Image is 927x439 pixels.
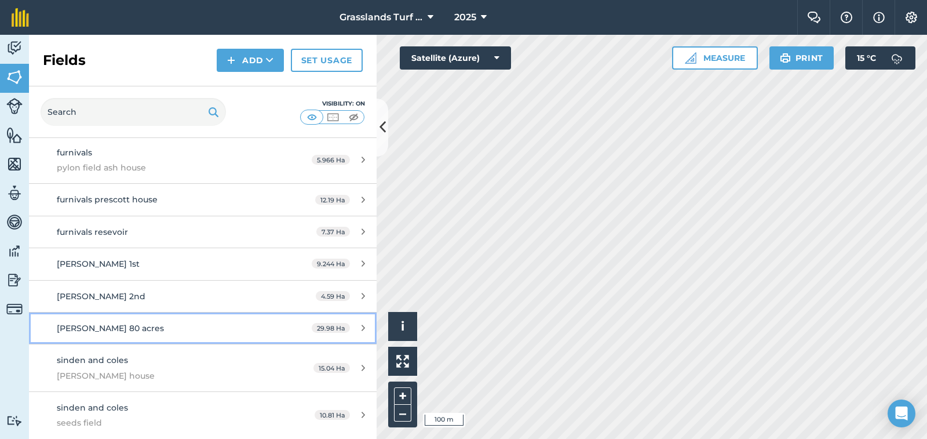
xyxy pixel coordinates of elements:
[400,46,511,70] button: Satellite (Azure)
[6,415,23,426] img: svg+xml;base64,PD94bWwgdmVyc2lvbj0iMS4wIiBlbmNvZGluZz0idXRmLTgiPz4KPCEtLSBHZW5lcmF0b3I6IEFkb2JlIE...
[904,12,918,23] img: A cog icon
[396,355,409,368] img: Four arrows, one pointing top left, one top right, one bottom right and the last bottom left
[6,271,23,289] img: svg+xml;base64,PD94bWwgdmVyc2lvbj0iMS4wIiBlbmNvZGluZz0idXRmLTgiPz4KPCEtLSBHZW5lcmF0b3I6IEFkb2JlIE...
[769,46,834,70] button: Print
[6,39,23,57] img: svg+xml;base64,PD94bWwgdmVyc2lvbj0iMS4wIiBlbmNvZGluZz0idXRmLTgiPz4KPCEtLSBHZW5lcmF0b3I6IEFkb2JlIE...
[685,52,696,64] img: Ruler icon
[305,111,319,123] img: svg+xml;base64,PHN2ZyB4bWxucz0iaHR0cDovL3d3dy53My5vcmcvMjAwMC9zdmciIHdpZHRoPSI1MCIgaGVpZ2h0PSI0MC...
[857,46,876,70] span: 15 ° C
[29,392,377,439] a: sinden and colesseeds field10.81 Ha
[57,259,140,269] span: [PERSON_NAME] 1st
[57,227,128,237] span: furnivals resevoir
[312,155,350,165] span: 5.966 Ha
[401,319,404,333] span: i
[29,216,377,248] a: furnivals resevoir7.37 Ha
[57,416,275,429] span: seeds field
[394,387,411,405] button: +
[208,105,219,119] img: svg+xml;base64,PHN2ZyB4bWxucz0iaHR0cDovL3d3dy53My5vcmcvMjAwMC9zdmciIHdpZHRoPSIxOSIgaGVpZ2h0PSIyNC...
[29,313,377,344] a: [PERSON_NAME] 80 acres29.98 Ha
[57,402,128,413] span: sinden and coles
[326,111,340,123] img: svg+xml;base64,PHN2ZyB4bWxucz0iaHR0cDovL3d3dy53My5vcmcvMjAwMC9zdmciIHdpZHRoPSI1MCIgaGVpZ2h0PSI0MC...
[312,259,350,269] span: 9.244 Ha
[29,137,377,184] a: furnivalspylon field ash house5.966 Ha
[6,155,23,173] img: svg+xml;base64,PHN2ZyB4bWxucz0iaHR0cDovL3d3dy53My5vcmcvMjAwMC9zdmciIHdpZHRoPSI1NiIgaGVpZ2h0PSI2MC...
[57,291,145,302] span: [PERSON_NAME] 2nd
[672,46,758,70] button: Measure
[315,410,350,420] span: 10.81 Ha
[6,242,23,260] img: svg+xml;base64,PD94bWwgdmVyc2lvbj0iMS4wIiBlbmNvZGluZz0idXRmLTgiPz4KPCEtLSBHZW5lcmF0b3I6IEFkb2JlIE...
[6,184,23,202] img: svg+xml;base64,PD94bWwgdmVyc2lvbj0iMS4wIiBlbmNvZGluZz0idXRmLTgiPz4KPCEtLSBHZW5lcmF0b3I6IEFkb2JlIE...
[300,99,365,108] div: Visibility: On
[888,400,915,427] div: Open Intercom Messenger
[840,12,853,23] img: A question mark icon
[454,10,476,24] span: 2025
[217,49,284,72] button: Add
[57,323,164,333] span: [PERSON_NAME] 80 acres
[780,51,791,65] img: svg+xml;base64,PHN2ZyB4bWxucz0iaHR0cDovL3d3dy53My5vcmcvMjAwMC9zdmciIHdpZHRoPSIxOSIgaGVpZ2h0PSIyNC...
[29,248,377,280] a: [PERSON_NAME] 1st9.244 Ha
[807,12,821,23] img: Two speech bubbles overlapping with the left bubble in the forefront
[57,147,92,158] span: furnivals
[845,46,915,70] button: 15 °C
[313,363,350,373] span: 15.04 Ha
[340,10,423,24] span: Grasslands Turf farm
[41,98,226,126] input: Search
[29,344,377,391] a: sinden and coles[PERSON_NAME] house15.04 Ha
[315,195,350,205] span: 12.19 Ha
[873,10,885,24] img: svg+xml;base64,PHN2ZyB4bWxucz0iaHR0cDovL3d3dy53My5vcmcvMjAwMC9zdmciIHdpZHRoPSIxNyIgaGVpZ2h0PSIxNy...
[227,53,235,67] img: svg+xml;base64,PHN2ZyB4bWxucz0iaHR0cDovL3d3dy53My5vcmcvMjAwMC9zdmciIHdpZHRoPSIxNCIgaGVpZ2h0PSIyNC...
[312,323,350,333] span: 29.98 Ha
[57,194,158,205] span: furnivals prescott house
[29,281,377,312] a: [PERSON_NAME] 2nd4.59 Ha
[12,8,29,27] img: fieldmargin Logo
[57,369,275,382] span: [PERSON_NAME] house
[6,213,23,231] img: svg+xml;base64,PD94bWwgdmVyc2lvbj0iMS4wIiBlbmNvZGluZz0idXRmLTgiPz4KPCEtLSBHZW5lcmF0b3I6IEFkb2JlIE...
[57,355,128,365] span: sinden and coles
[316,227,350,237] span: 7.37 Ha
[346,111,361,123] img: svg+xml;base64,PHN2ZyB4bWxucz0iaHR0cDovL3d3dy53My5vcmcvMjAwMC9zdmciIHdpZHRoPSI1MCIgaGVpZ2h0PSI0MC...
[388,312,417,341] button: i
[57,161,275,174] span: pylon field ash house
[394,405,411,422] button: –
[6,126,23,144] img: svg+xml;base64,PHN2ZyB4bWxucz0iaHR0cDovL3d3dy53My5vcmcvMjAwMC9zdmciIHdpZHRoPSI1NiIgaGVpZ2h0PSI2MC...
[6,301,23,317] img: svg+xml;base64,PD94bWwgdmVyc2lvbj0iMS4wIiBlbmNvZGluZz0idXRmLTgiPz4KPCEtLSBHZW5lcmF0b3I6IEFkb2JlIE...
[43,51,86,70] h2: Fields
[316,291,350,301] span: 4.59 Ha
[291,49,363,72] a: Set usage
[6,68,23,86] img: svg+xml;base64,PHN2ZyB4bWxucz0iaHR0cDovL3d3dy53My5vcmcvMjAwMC9zdmciIHdpZHRoPSI1NiIgaGVpZ2h0PSI2MC...
[885,46,908,70] img: svg+xml;base64,PD94bWwgdmVyc2lvbj0iMS4wIiBlbmNvZGluZz0idXRmLTgiPz4KPCEtLSBHZW5lcmF0b3I6IEFkb2JlIE...
[6,98,23,114] img: svg+xml;base64,PD94bWwgdmVyc2lvbj0iMS4wIiBlbmNvZGluZz0idXRmLTgiPz4KPCEtLSBHZW5lcmF0b3I6IEFkb2JlIE...
[29,184,377,215] a: furnivals prescott house12.19 Ha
